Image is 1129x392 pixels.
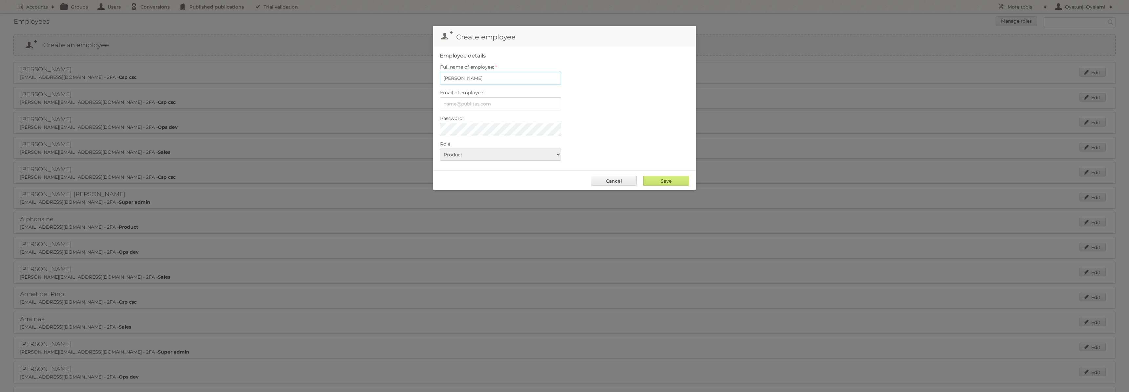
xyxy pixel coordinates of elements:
[440,53,486,59] legend: Employee details
[440,90,484,96] span: Email of employee:
[440,64,494,70] span: Full name of employee:
[591,176,637,186] a: Cancel
[440,72,561,85] input: Full name
[440,97,561,110] input: name@publitas.com
[440,141,450,147] span: Role
[433,26,696,46] h1: Create employee
[440,115,463,121] span: Password:
[643,176,689,186] input: Save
